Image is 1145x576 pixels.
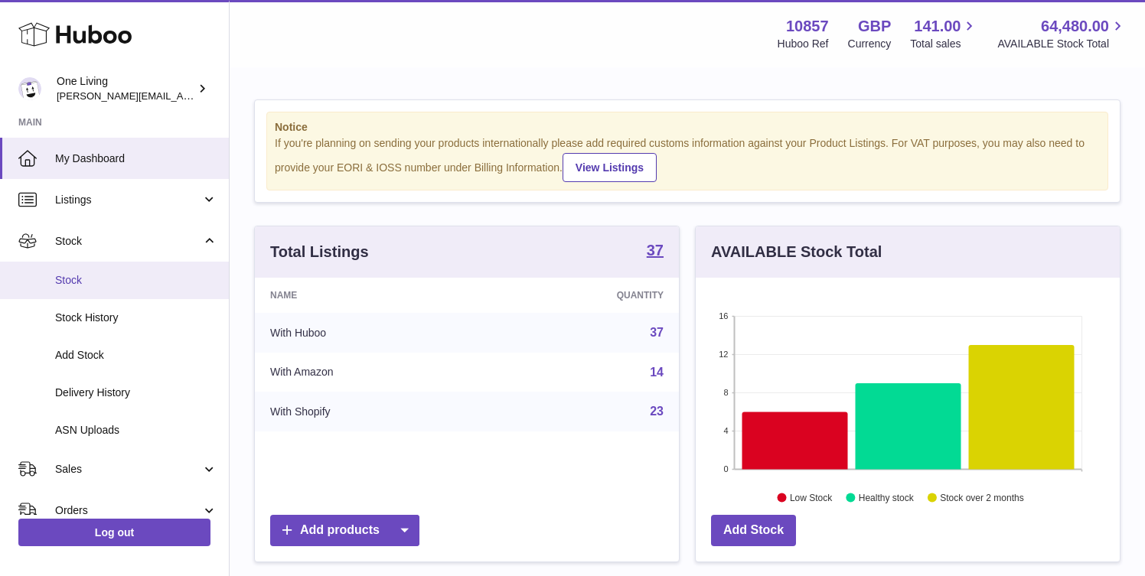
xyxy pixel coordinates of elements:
[55,234,201,249] span: Stock
[711,242,882,262] h3: AVAILABLE Stock Total
[786,16,829,37] strong: 10857
[858,16,891,37] strong: GBP
[255,353,487,392] td: With Amazon
[650,405,664,418] a: 23
[719,350,728,359] text: 12
[940,492,1023,503] text: Stock over 2 months
[859,492,915,503] text: Healthy stock
[790,492,833,503] text: Low Stock
[255,392,487,431] td: With Shopify
[255,313,487,353] td: With Huboo
[647,242,664,258] strong: 37
[275,120,1100,135] strong: Notice
[55,273,217,288] span: Stock
[778,37,829,51] div: Huboo Ref
[848,37,892,51] div: Currency
[723,426,728,435] text: 4
[55,193,201,207] span: Listings
[55,423,217,438] span: ASN Uploads
[650,366,664,379] a: 14
[18,519,210,546] a: Log out
[723,464,728,473] text: 0
[910,16,978,51] a: 141.00 Total sales
[55,503,201,518] span: Orders
[275,136,1100,182] div: If you're planning on sending your products internationally please add required customs informati...
[914,16,961,37] span: 141.00
[711,515,796,546] a: Add Stock
[55,462,201,477] span: Sales
[997,16,1127,51] a: 64,480.00 AVAILABLE Stock Total
[57,74,194,103] div: One Living
[55,151,217,166] span: My Dashboard
[650,326,664,339] a: 37
[997,37,1127,51] span: AVAILABLE Stock Total
[563,153,657,182] a: View Listings
[487,278,679,313] th: Quantity
[1041,16,1109,37] span: 64,480.00
[18,77,41,100] img: Jessica@oneliving.com
[270,515,419,546] a: Add products
[255,278,487,313] th: Name
[55,311,217,325] span: Stock History
[910,37,978,51] span: Total sales
[719,311,728,321] text: 16
[55,348,217,363] span: Add Stock
[57,89,307,102] span: [PERSON_NAME][EMAIL_ADDRESS][DOMAIN_NAME]
[270,242,369,262] h3: Total Listings
[647,242,664,261] a: 37
[723,388,728,397] text: 8
[55,386,217,400] span: Delivery History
